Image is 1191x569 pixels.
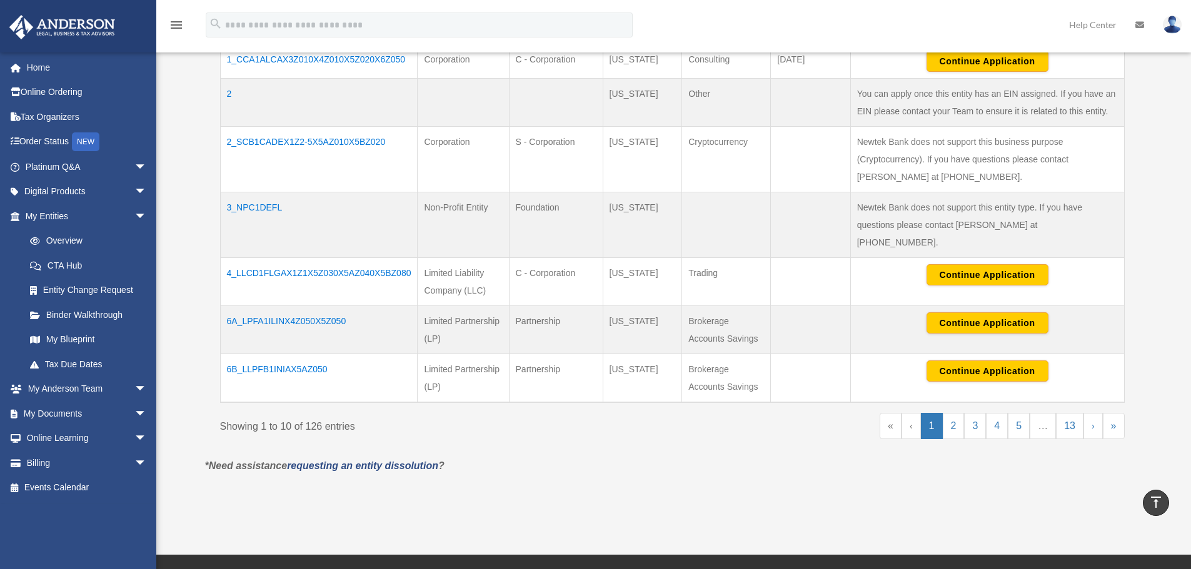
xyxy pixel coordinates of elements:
[18,278,159,303] a: Entity Change Request
[418,127,509,192] td: Corporation
[18,302,159,327] a: Binder Walkthrough
[682,354,771,403] td: Brokerage Accounts Savings
[1148,495,1163,510] i: vertical_align_top
[1008,413,1030,439] a: 5
[220,44,418,79] td: 1_CCA1ALCAX3Z010X4Z010X5Z020X6Z050
[134,204,159,229] span: arrow_drop_down
[9,55,166,80] a: Home
[603,258,682,306] td: [US_STATE]
[220,127,418,192] td: 2_SCB1CADEX1Z2-5X5AZ010X5BZ020
[220,306,418,354] td: 6A_LPFA1ILINX4Z050X5Z050
[9,426,166,451] a: Online Learningarrow_drop_down
[418,192,509,258] td: Non-Profit Entity
[850,192,1124,258] td: Newtek Bank does not support this entity type. If you have questions please contact [PERSON_NAME]...
[6,15,119,39] img: Anderson Advisors Platinum Portal
[9,450,166,475] a: Billingarrow_drop_down
[1103,413,1125,439] a: Last
[18,229,153,254] a: Overview
[509,44,603,79] td: C - Corporation
[9,104,166,129] a: Tax Organizers
[418,354,509,403] td: Limited Partnership (LP)
[682,258,771,306] td: Trading
[134,154,159,180] span: arrow_drop_down
[1056,413,1083,439] a: 13
[880,413,902,439] a: First
[921,413,943,439] a: 1
[509,127,603,192] td: S - Corporation
[603,192,682,258] td: [US_STATE]
[964,413,986,439] a: 3
[9,179,166,204] a: Digital Productsarrow_drop_down
[986,413,1008,439] a: 4
[1163,16,1182,34] img: User Pic
[18,253,159,278] a: CTA Hub
[220,413,663,435] div: Showing 1 to 10 of 126 entries
[418,44,509,79] td: Corporation
[220,258,418,306] td: 4_LLCD1FLGAX1Z1X5Z030X5AZ040X5BZ080
[509,258,603,306] td: C - Corporation
[771,44,850,79] td: [DATE]
[9,475,166,500] a: Events Calendar
[682,44,771,79] td: Consulting
[18,352,159,377] a: Tax Due Dates
[943,413,965,439] a: 2
[9,129,166,155] a: Order StatusNEW
[850,79,1124,127] td: You can apply once this entity has an EIN assigned. If you have an EIN please contact your Team t...
[603,44,682,79] td: [US_STATE]
[134,426,159,452] span: arrow_drop_down
[9,377,166,402] a: My Anderson Teamarrow_drop_down
[509,306,603,354] td: Partnership
[205,460,445,471] em: *Need assistance ?
[509,192,603,258] td: Foundation
[902,413,921,439] a: Previous
[418,306,509,354] td: Limited Partnership (LP)
[9,204,159,229] a: My Entitiesarrow_drop_down
[9,80,166,105] a: Online Ordering
[603,354,682,403] td: [US_STATE]
[509,354,603,403] td: Partnership
[927,312,1048,334] button: Continue Application
[72,132,99,151] div: NEW
[220,192,418,258] td: 3_NPC1DEFL
[18,327,159,352] a: My Blueprint
[134,377,159,402] span: arrow_drop_down
[134,179,159,205] span: arrow_drop_down
[9,154,166,179] a: Platinum Q&Aarrow_drop_down
[682,306,771,354] td: Brokerage Accounts Savings
[169,17,184,32] i: menu
[927,264,1048,285] button: Continue Application
[603,79,682,127] td: [US_STATE]
[1143,490,1169,516] a: vertical_align_top
[603,306,682,354] td: [US_STATE]
[927,360,1048,382] button: Continue Application
[287,460,438,471] a: requesting an entity dissolution
[209,17,223,31] i: search
[418,258,509,306] td: Limited Liability Company (LLC)
[220,79,418,127] td: 2
[927,51,1048,72] button: Continue Application
[169,22,184,32] a: menu
[220,354,418,403] td: 6B_LLPFB1INIAX5AZ050
[1030,413,1056,439] a: …
[850,127,1124,192] td: Newtek Bank does not support this business purpose (Cryptocurrency). If you have questions please...
[134,401,159,427] span: arrow_drop_down
[682,127,771,192] td: Cryptocurrency
[1083,413,1103,439] a: Next
[682,79,771,127] td: Other
[603,127,682,192] td: [US_STATE]
[134,450,159,476] span: arrow_drop_down
[9,401,166,426] a: My Documentsarrow_drop_down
